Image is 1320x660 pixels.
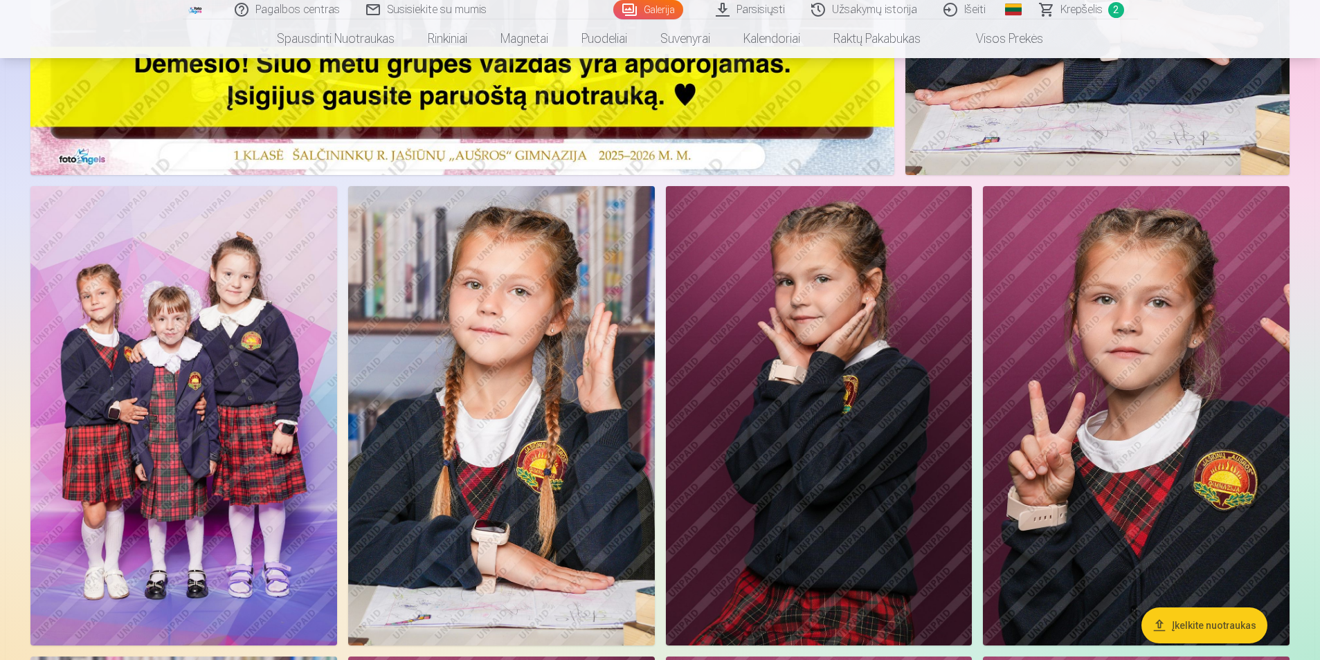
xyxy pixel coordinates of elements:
span: Krepšelis [1060,1,1103,18]
a: Magnetai [484,19,565,58]
a: Rinkiniai [411,19,484,58]
a: Kalendoriai [727,19,817,58]
a: Spausdinti nuotraukas [260,19,411,58]
img: /fa2 [188,6,204,14]
a: Suvenyrai [644,19,727,58]
a: Visos prekės [937,19,1060,58]
a: Puodeliai [565,19,644,58]
span: 2 [1108,2,1124,18]
a: Raktų pakabukas [817,19,937,58]
button: Įkelkite nuotraukas [1141,607,1267,643]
